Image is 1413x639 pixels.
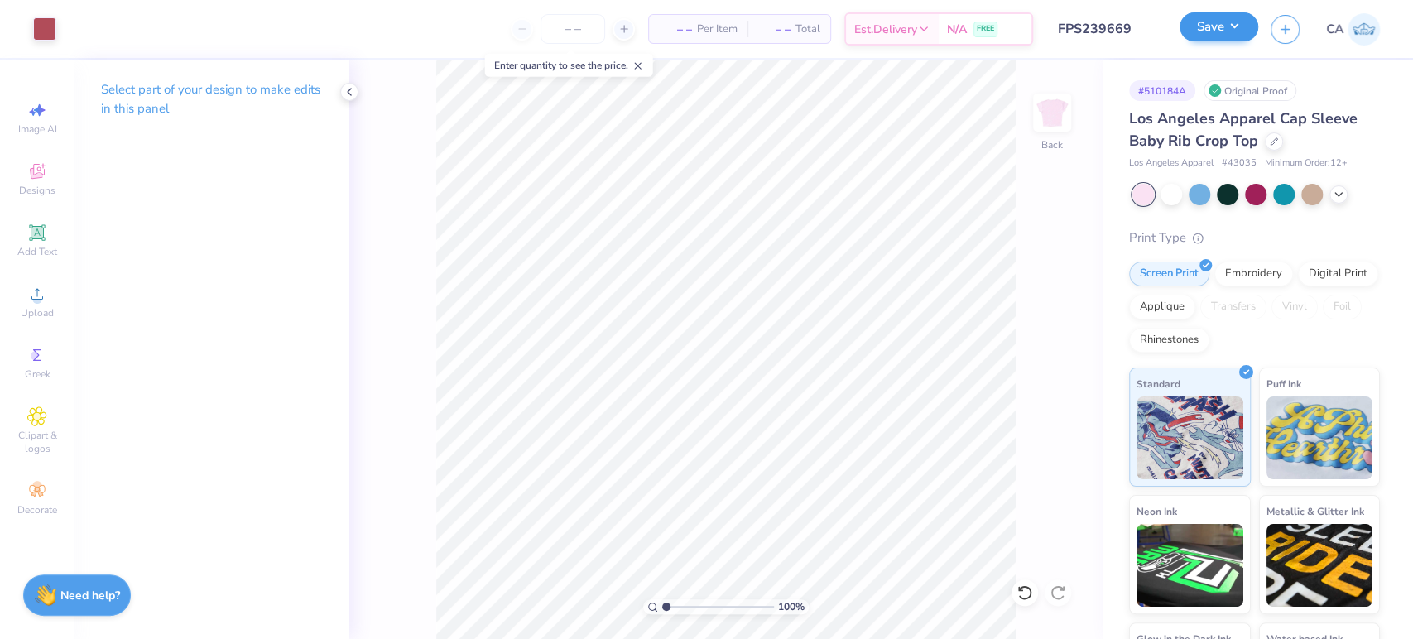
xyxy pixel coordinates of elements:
div: Vinyl [1271,295,1318,319]
span: – – [659,21,692,38]
strong: Need help? [60,588,120,603]
img: Standard [1137,396,1243,479]
div: Screen Print [1129,262,1209,286]
div: Original Proof [1204,80,1296,101]
span: Upload [21,306,54,319]
div: Applique [1129,295,1195,319]
span: Per Item [697,21,738,38]
span: – – [757,21,791,38]
span: Decorate [17,503,57,516]
span: 100 % [778,599,805,614]
span: Neon Ink [1137,502,1177,520]
img: Puff Ink [1266,396,1373,479]
div: Digital Print [1298,262,1378,286]
a: CA [1326,13,1380,46]
span: Est. Delivery [854,21,917,38]
img: Chollene Anne Aranda [1348,13,1380,46]
input: Untitled Design [1045,12,1167,46]
img: Neon Ink [1137,524,1243,607]
span: Designs [19,184,55,197]
span: Los Angeles Apparel [1129,156,1214,171]
button: Save [1180,12,1258,41]
span: Standard [1137,375,1180,392]
span: # 43035 [1222,156,1257,171]
span: Clipart & logos [8,429,66,455]
p: Select part of your design to make edits in this panel [101,80,323,118]
span: FREE [977,23,994,35]
span: Los Angeles Apparel Cap Sleeve Baby Rib Crop Top [1129,108,1358,151]
img: Metallic & Glitter Ink [1266,524,1373,607]
span: N/A [947,21,967,38]
div: Rhinestones [1129,328,1209,353]
div: Transfers [1200,295,1266,319]
div: Print Type [1129,228,1380,247]
span: Add Text [17,245,57,258]
span: Greek [25,368,50,381]
div: Enter quantity to see the price. [485,54,653,77]
div: Embroidery [1214,262,1293,286]
span: Metallic & Glitter Ink [1266,502,1364,520]
div: # 510184A [1129,80,1195,101]
div: Back [1041,137,1063,152]
div: Foil [1323,295,1362,319]
span: Puff Ink [1266,375,1301,392]
span: Total [795,21,820,38]
span: Image AI [18,123,57,136]
img: Back [1036,96,1069,129]
span: Minimum Order: 12 + [1265,156,1348,171]
span: CA [1326,20,1343,39]
input: – – [541,14,605,44]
